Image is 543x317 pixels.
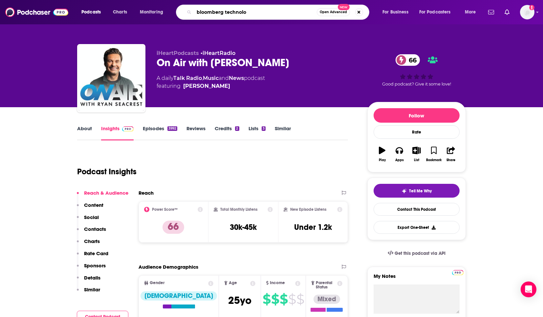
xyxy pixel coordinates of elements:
h2: Audience Demographics [139,264,198,270]
img: tell me why sparkle [402,188,407,194]
span: • [201,50,235,56]
span: More [465,8,476,17]
span: Charts [113,8,127,17]
button: Social [77,214,99,226]
div: 3 [262,126,266,131]
h1: Podcast Insights [77,167,137,177]
button: Show profile menu [520,5,534,19]
div: Search podcasts, credits, & more... [182,5,376,20]
span: New [338,4,350,10]
a: Show notifications dropdown [502,7,512,18]
span: Good podcast? Give it some love! [382,82,451,86]
button: Rate Card [77,250,108,262]
button: open menu [378,7,417,17]
button: List [408,142,425,166]
button: Charts [77,238,100,250]
div: 3992 [167,126,177,131]
button: Reach & Audience [77,190,128,202]
input: Search podcasts, credits, & more... [194,7,317,17]
h3: Under 1.2k [294,222,332,232]
div: Bookmark [426,158,442,162]
button: Details [77,275,100,287]
a: iHeartRadio [203,50,235,56]
span: For Business [382,8,408,17]
button: tell me why sparkleTell Me Why [374,184,460,198]
p: Rate Card [84,250,108,256]
a: Music [203,75,219,81]
label: My Notes [374,273,460,284]
h2: Power Score™ [152,207,178,212]
div: [DEMOGRAPHIC_DATA] [141,291,217,301]
div: Mixed [314,295,340,304]
button: Open AdvancedNew [317,8,350,16]
button: Bookmark [425,142,442,166]
button: Export One-Sheet [374,221,460,234]
a: Contact This Podcast [374,203,460,216]
span: Age [229,281,237,285]
span: and [219,75,229,81]
a: Similar [275,125,291,140]
span: featuring [157,82,265,90]
span: $ [263,294,271,305]
button: Similar [77,286,100,299]
span: Logged in as WE_Broadcast [520,5,534,19]
p: Content [84,202,103,208]
img: Podchaser Pro [122,126,134,132]
img: Podchaser Pro [452,270,464,275]
div: Apps [395,158,404,162]
div: A daily podcast [157,74,265,90]
img: On Air with Ryan Seacrest [78,45,144,111]
a: 66 [396,54,420,66]
span: 66 [402,54,420,66]
p: Similar [84,286,100,293]
button: open menu [77,7,109,17]
button: Content [77,202,103,214]
p: Details [84,275,100,281]
a: Get this podcast via API [382,245,451,261]
a: About [77,125,92,140]
div: List [414,158,419,162]
span: iHeartPodcasts [157,50,199,56]
span: Get this podcast via API [395,251,445,256]
button: Play [374,142,391,166]
span: Podcasts [81,8,101,17]
div: 2 [235,126,239,131]
span: $ [296,294,304,305]
svg: Add a profile image [529,5,534,10]
p: Contacts [84,226,106,232]
p: Sponsors [84,262,106,269]
span: , [202,75,203,81]
span: Gender [150,281,164,285]
h2: Total Monthly Listens [220,207,257,212]
a: Lists3 [249,125,266,140]
div: [PERSON_NAME] [183,82,230,90]
a: Episodes3992 [143,125,177,140]
img: Podchaser - Follow, Share and Rate Podcasts [5,6,68,18]
p: Charts [84,238,100,244]
span: 25 yo [228,294,251,307]
div: 66Good podcast? Give it some love! [367,50,466,91]
span: Monitoring [140,8,163,17]
p: 66 [163,221,184,234]
p: Reach & Audience [84,190,128,196]
span: For Podcasters [419,8,451,17]
button: Sponsors [77,262,106,275]
span: Parental Status [316,281,336,289]
button: open menu [460,7,484,17]
button: Contacts [77,226,106,238]
h3: 30k-45k [230,222,257,232]
img: User Profile [520,5,534,19]
span: $ [288,294,296,305]
a: Show notifications dropdown [486,7,497,18]
button: open menu [135,7,172,17]
div: Rate [374,125,460,139]
div: Open Intercom Messenger [521,281,536,297]
div: Play [379,158,386,162]
button: Follow [374,108,460,123]
h2: New Episode Listens [290,207,326,212]
button: open menu [415,7,460,17]
div: Share [446,158,455,162]
a: InsightsPodchaser Pro [101,125,134,140]
a: News [229,75,244,81]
